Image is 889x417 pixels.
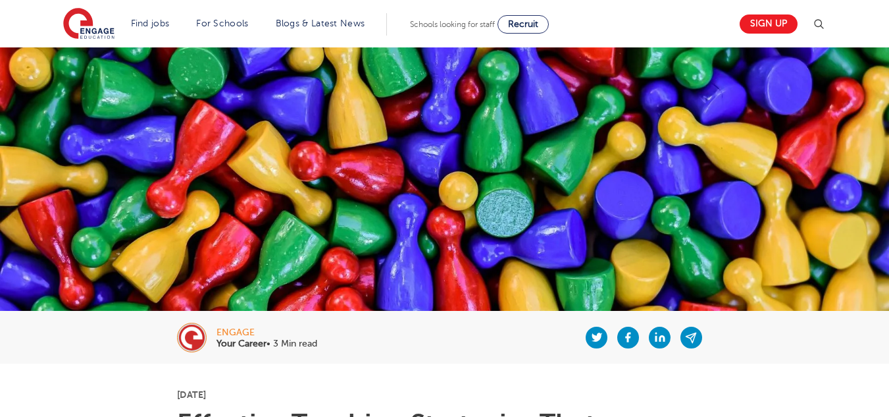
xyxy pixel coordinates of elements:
[216,328,317,337] div: engage
[216,339,267,348] b: Your Career
[216,339,317,348] p: • 3 Min read
[131,18,170,28] a: Find jobs
[508,19,538,29] span: Recruit
[177,390,712,399] p: [DATE]
[63,8,114,41] img: Engage Education
[740,14,798,34] a: Sign up
[497,15,549,34] a: Recruit
[276,18,365,28] a: Blogs & Latest News
[196,18,248,28] a: For Schools
[410,20,495,29] span: Schools looking for staff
